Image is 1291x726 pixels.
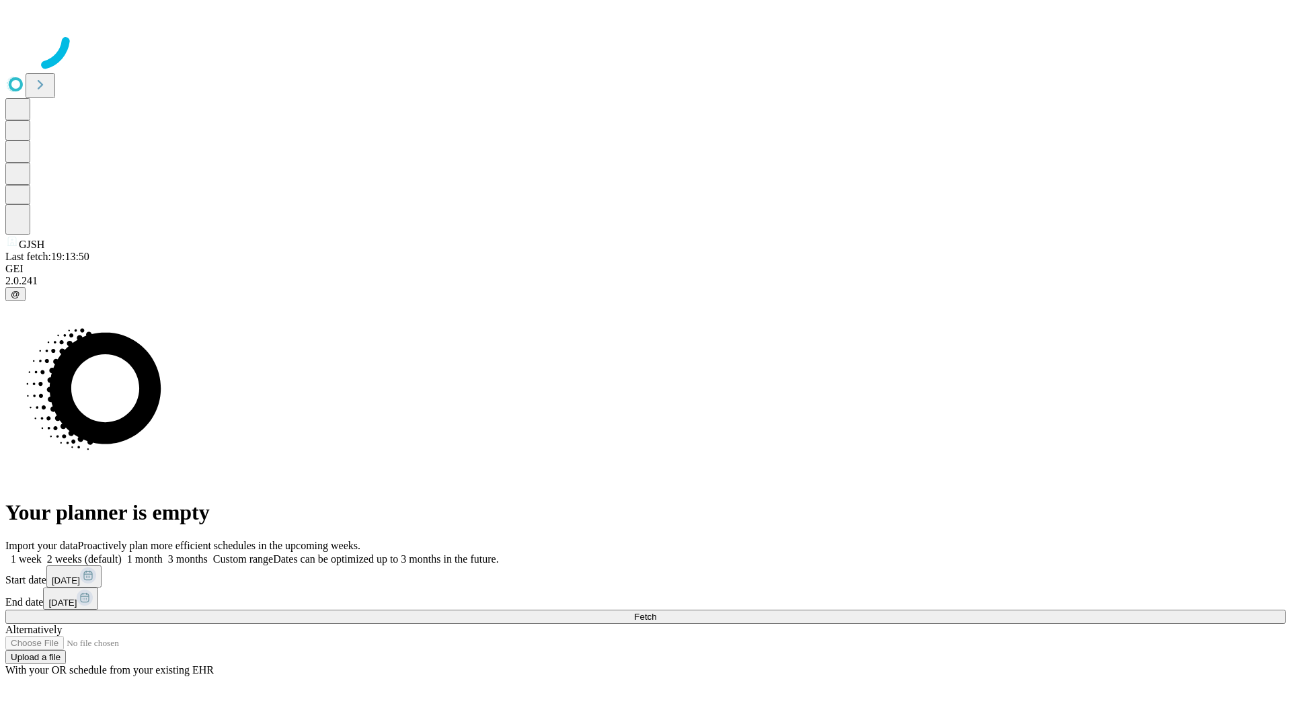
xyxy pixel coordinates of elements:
[127,553,163,565] span: 1 month
[5,664,214,676] span: With your OR schedule from your existing EHR
[78,540,360,551] span: Proactively plan more efficient schedules in the upcoming weeks.
[5,275,1286,287] div: 2.0.241
[52,575,80,586] span: [DATE]
[634,612,656,622] span: Fetch
[46,565,102,588] button: [DATE]
[273,553,498,565] span: Dates can be optimized up to 3 months in the future.
[47,553,122,565] span: 2 weeks (default)
[43,588,98,610] button: [DATE]
[48,598,77,608] span: [DATE]
[168,553,208,565] span: 3 months
[213,553,273,565] span: Custom range
[19,239,44,250] span: GJSH
[11,289,20,299] span: @
[5,624,62,635] span: Alternatively
[5,287,26,301] button: @
[5,650,66,664] button: Upload a file
[5,251,89,262] span: Last fetch: 19:13:50
[5,263,1286,275] div: GEI
[5,500,1286,525] h1: Your planner is empty
[5,565,1286,588] div: Start date
[11,553,42,565] span: 1 week
[5,540,78,551] span: Import your data
[5,610,1286,624] button: Fetch
[5,588,1286,610] div: End date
